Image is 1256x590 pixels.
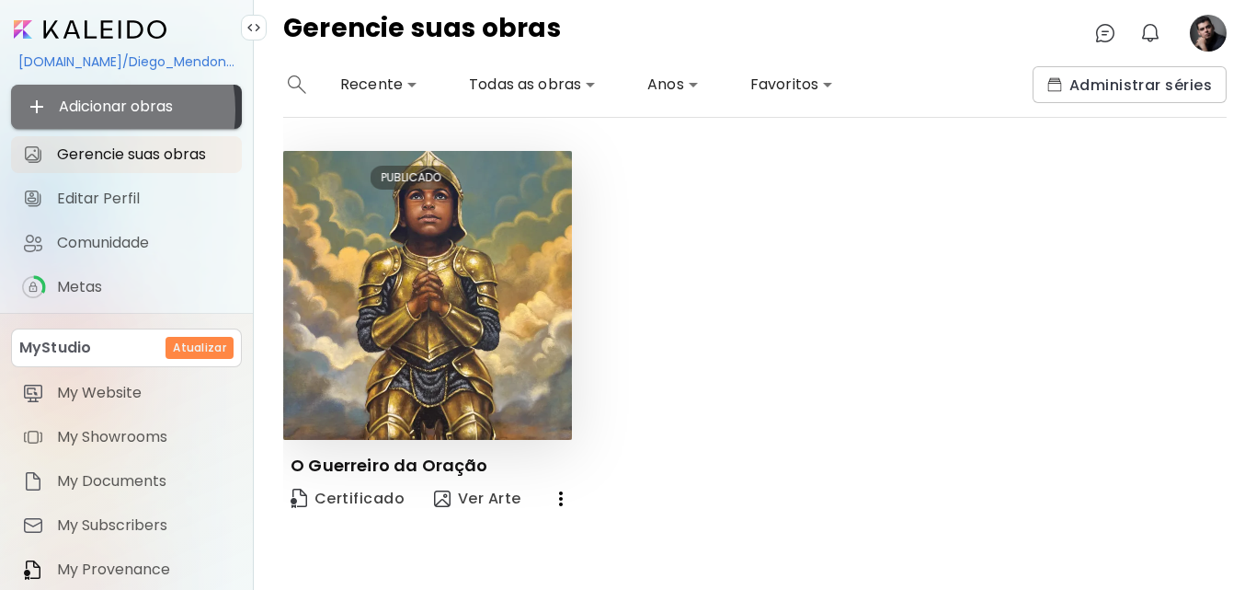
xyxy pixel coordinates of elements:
button: view-artVer Arte [427,480,529,517]
div: Recente [333,70,425,99]
span: My Website [57,384,231,402]
div: Todas as obras [462,70,603,99]
button: Adicionar obras [11,85,242,129]
a: itemMy Provenance [11,551,242,588]
img: search [288,75,306,94]
img: collections [1047,77,1062,92]
img: thumbnail [283,151,572,440]
img: Certificate [291,489,307,508]
a: itemMy Website [11,375,242,411]
a: Editar Perfil iconEditar Perfil [11,180,242,217]
img: item [22,470,44,492]
img: item [22,426,44,448]
button: search [283,66,311,103]
a: Gerencie suas obras iconGerencie suas obras [11,136,242,173]
span: My Documents [57,472,231,491]
img: chatIcon [1094,22,1116,44]
img: collapse [246,20,261,35]
span: Adicionar obras [26,96,227,118]
span: Ver Arte [434,488,521,510]
a: itemMy Subscribers [11,507,242,544]
img: Comunidade icon [22,232,44,254]
h4: Gerencie suas obras [283,15,561,52]
div: Favoritos [743,70,840,99]
img: item [22,559,44,581]
a: iconcompleteMetas [11,269,242,306]
span: My Showrooms [57,428,231,446]
p: O Guerreiro da Oração [291,455,488,477]
span: Certificado [291,487,405,512]
a: CertificateCertificado [283,480,412,517]
img: bellIcon [1139,22,1161,44]
img: item [22,382,44,404]
button: collectionsAdministrar séries [1033,66,1227,103]
img: view-art [434,491,451,507]
img: item [22,515,44,537]
a: Comunidade iconComunidade [11,225,242,261]
span: Administrar séries [1047,75,1212,95]
span: Editar Perfil [57,190,231,208]
img: Editar Perfil icon [22,188,44,210]
a: itemMy Showrooms [11,419,242,456]
a: itemMy Documents [11,463,242,500]
div: [DOMAIN_NAME]/Diego_Mendon_a [11,46,242,77]
div: Anos [640,70,706,99]
span: My Subscribers [57,516,231,535]
p: MyStudio [19,337,91,359]
button: bellIcon [1135,17,1166,49]
span: My Provenance [57,561,231,579]
span: Comunidade [57,234,231,252]
h6: Atualizar [173,340,226,356]
span: Metas [57,278,231,296]
img: Gerencie suas obras icon [22,144,44,166]
div: PUBLICADO [371,166,452,190]
span: Gerencie suas obras [57,145,231,164]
